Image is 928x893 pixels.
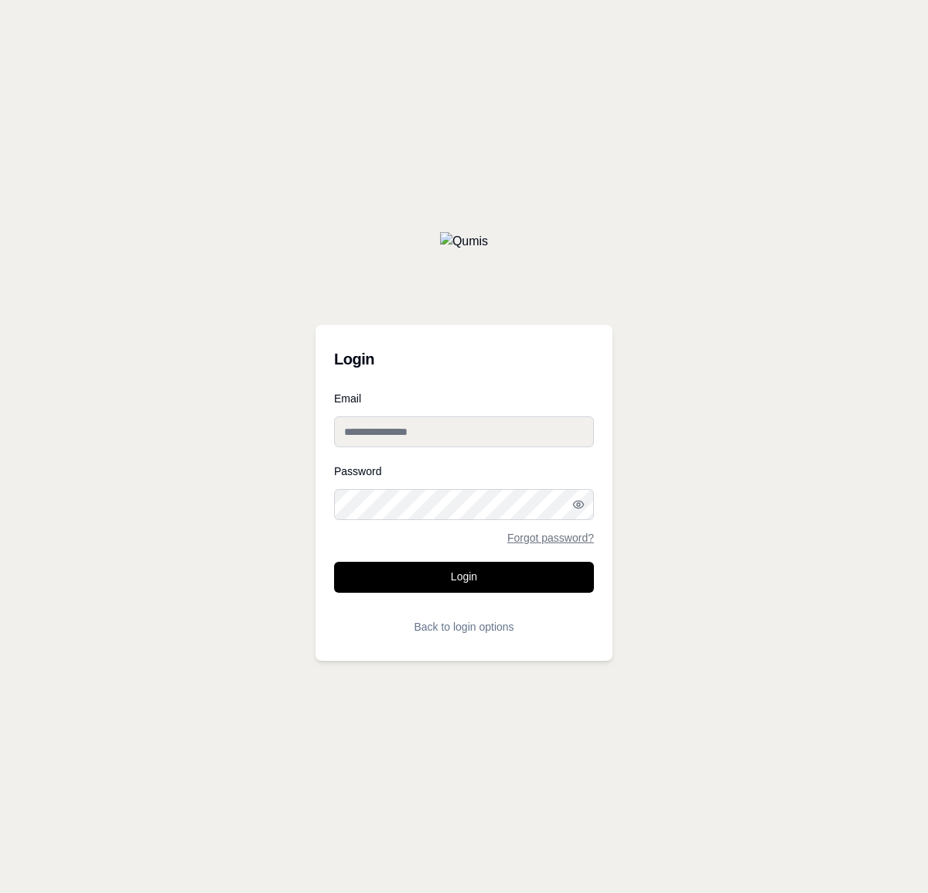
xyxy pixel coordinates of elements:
[507,532,594,543] a: Forgot password?
[440,232,488,251] img: Qumis
[334,562,594,593] button: Login
[334,393,594,404] label: Email
[334,611,594,642] button: Back to login options
[334,466,594,477] label: Password
[334,344,594,375] h3: Login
